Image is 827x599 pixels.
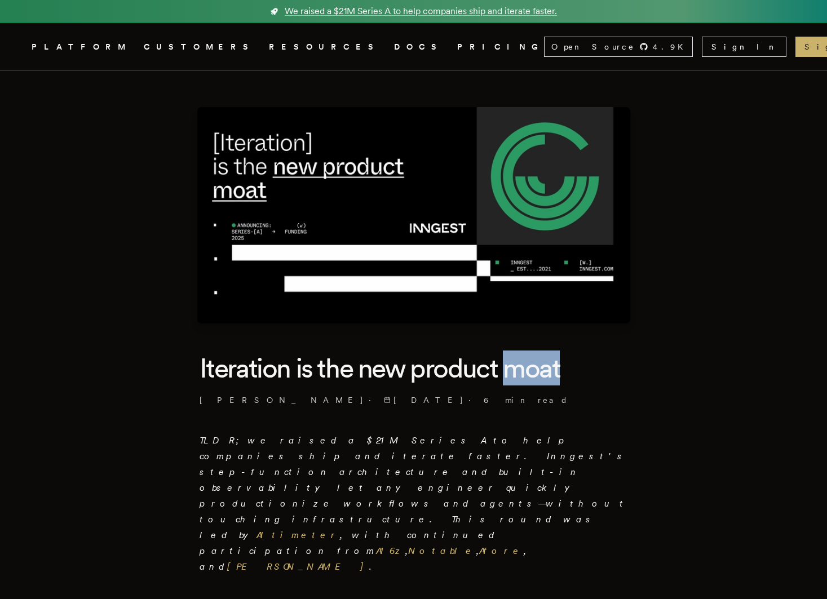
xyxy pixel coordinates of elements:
[144,40,255,54] a: CUSTOMERS
[200,350,628,385] h1: Iteration is the new product moat
[384,394,464,406] span: [DATE]
[551,41,635,52] span: Open Source
[653,41,690,52] span: 4.9 K
[457,40,544,54] a: PRICING
[376,545,405,556] a: A16z
[702,37,786,57] a: Sign In
[200,394,364,406] a: [PERSON_NAME]
[408,545,476,556] a: Notable
[479,545,524,556] a: Afore
[200,394,628,406] p: · ·
[269,40,381,54] button: RESOURCES
[285,5,557,18] span: We raised a $21M Series A to help companies ship and iterate faster.
[227,561,369,572] a: [PERSON_NAME]
[197,107,630,323] img: Featured image for Iteration is the new product moat blog post
[32,40,130,54] button: PLATFORM
[484,394,568,406] span: 6 min read
[256,530,340,540] a: Altimeter
[394,40,444,54] a: DOCS
[200,435,628,572] em: TLDR; we raised a $21M Series A to help companies ship and iterate faster. Inngest's step-functio...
